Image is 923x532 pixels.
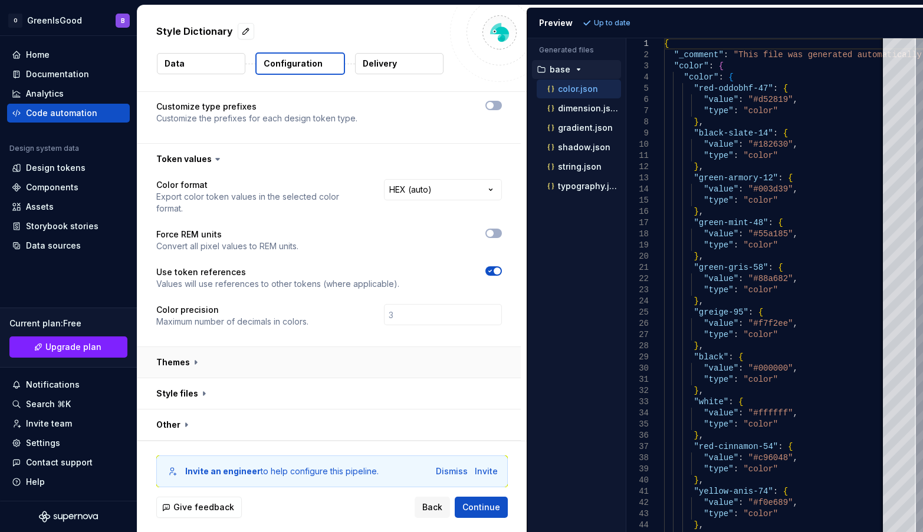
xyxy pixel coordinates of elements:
span: , [793,274,797,283]
div: Data sources [26,240,81,252]
div: 27 [626,329,649,341]
div: 29 [626,352,649,363]
span: } [694,117,698,127]
span: : [718,72,723,82]
p: color.json [558,84,598,94]
span: "color" [743,330,778,339]
div: 19 [626,240,649,251]
div: 11 [626,150,649,161]
svg: Supernova Logo [39,511,98,523]
p: Up to date [594,18,630,28]
span: , [699,252,704,261]
span: { [738,352,743,362]
div: 2 [626,49,649,61]
p: Color format [156,179,363,191]
div: 9 [626,128,649,139]
div: 14 [626,184,649,195]
span: "#88a682" [748,274,793,283]
button: Search ⌘K [7,395,130,414]
p: Force REM units [156,229,298,240]
a: Components [7,178,130,197]
a: Settings [7,434,130,452]
span: "value" [704,498,738,507]
span: } [694,296,698,306]
div: Design system data [9,144,79,153]
b: Invite an engineer [185,466,261,476]
span: : [778,442,783,451]
input: 3 [384,304,502,325]
span: "color" [743,240,778,250]
p: dimension.json [558,104,621,113]
div: Notifications [26,379,80,391]
span: { [778,263,783,272]
div: 44 [626,520,649,531]
button: gradient.json [537,121,621,134]
span: , [793,140,797,149]
div: O [8,14,22,28]
a: Data sources [7,236,130,255]
div: 38 [626,452,649,464]
span: , [699,341,704,351]
span: "#55a185" [748,229,793,239]
span: } [694,475,698,485]
span: : [733,375,738,384]
span: : [733,240,738,250]
div: Invite [475,465,498,477]
span: "red-cinnamon-54" [694,442,778,451]
span: "type" [704,509,733,518]
div: 43 [626,508,649,520]
button: color.json [537,82,621,95]
span: } [694,520,698,530]
div: Settings [26,437,60,449]
span: : [733,419,738,429]
span: "green-gris-58" [694,263,768,272]
span: : [748,308,753,317]
span: { [728,72,733,82]
span: Give feedback [173,501,234,513]
div: 41 [626,486,649,497]
span: } [694,431,698,440]
span: : [768,263,773,272]
span: "type" [704,464,733,474]
p: Maximum number of decimals in colors. [156,316,308,328]
span: , [793,453,797,462]
div: Code automation [26,107,97,119]
span: } [694,386,698,395]
div: Home [26,49,50,61]
span: "type" [704,106,733,115]
span: "color" [743,375,778,384]
span: , [699,475,704,485]
p: Color precision [156,304,308,316]
div: 36 [626,430,649,441]
span: : [733,196,738,205]
span: "value" [704,364,738,373]
p: Configuration [264,58,323,70]
span: "yellow-anis-74" [694,487,773,496]
a: Code automation [7,104,130,123]
span: , [793,184,797,194]
span: : [738,408,743,418]
span: "black" [694,352,728,362]
span: { [783,84,787,93]
span: "value" [704,229,738,239]
div: 8 [626,117,649,128]
span: : [728,352,733,362]
span: , [793,364,797,373]
span: Upgrade plan [45,341,101,353]
span: , [793,319,797,328]
span: "#d52819" [748,95,793,104]
span: : [733,464,738,474]
div: to help configure this pipeline. [185,465,379,477]
span: { [783,487,787,496]
button: Back [415,497,450,518]
a: Design tokens [7,158,130,177]
span: "_comment" [674,50,724,60]
span: : [724,50,728,60]
div: 21 [626,262,649,273]
span: { [664,39,669,48]
div: 16 [626,206,649,217]
button: dimension.json [537,102,621,115]
a: Assets [7,197,130,216]
span: : [738,274,743,283]
span: "color" [743,419,778,429]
